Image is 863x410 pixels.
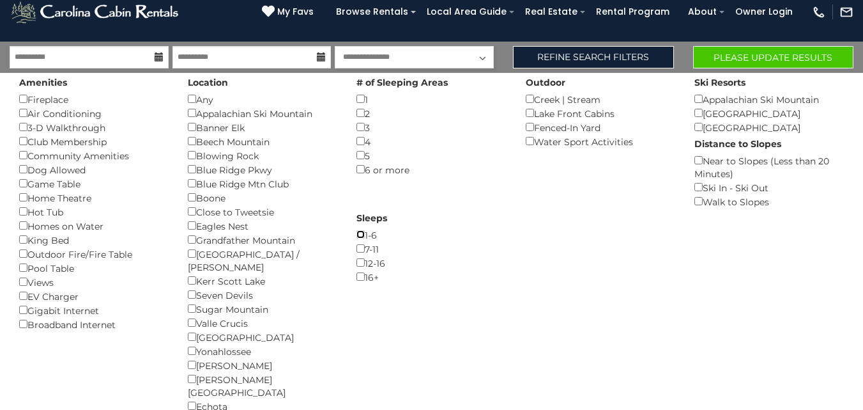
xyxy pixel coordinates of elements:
[519,2,584,22] a: Real Estate
[19,247,169,261] div: Outdoor Fire/Fire Table
[356,256,506,270] div: 12-16
[188,191,337,205] div: Boone
[694,92,844,106] div: Appalachian Ski Mountain
[356,76,448,89] label: # of Sleeping Areas
[356,162,506,177] div: 6 or more
[330,2,415,22] a: Browse Rentals
[19,233,169,247] div: King Bed
[526,76,565,89] label: Outdoor
[694,120,844,134] div: [GEOGRAPHIC_DATA]
[694,106,844,120] div: [GEOGRAPHIC_DATA]
[356,242,506,256] div: 7-11
[19,120,169,134] div: 3-D Walkthrough
[19,275,169,289] div: Views
[694,154,844,180] div: Near to Slopes (Less than 20 Minutes)
[188,76,228,89] label: Location
[19,219,169,233] div: Homes on Water
[526,120,675,134] div: Fenced-In Yard
[356,148,506,162] div: 5
[356,106,506,120] div: 2
[188,247,337,274] div: [GEOGRAPHIC_DATA] / [PERSON_NAME]
[526,106,675,120] div: Lake Front Cabins
[694,180,844,194] div: Ski In - Ski Out
[19,205,169,219] div: Hot Tub
[19,191,169,205] div: Home Theatre
[19,317,169,331] div: Broadband Internet
[188,92,337,106] div: Any
[729,2,799,22] a: Owner Login
[19,177,169,191] div: Game Table
[693,46,853,68] button: Please Update Results
[188,344,337,358] div: Yonahlossee
[188,330,337,344] div: [GEOGRAPHIC_DATA]
[188,177,337,191] div: Blue Ridge Mtn Club
[513,46,673,68] a: Refine Search Filters
[839,5,853,19] img: mail-regular-white.png
[356,212,387,225] label: Sleeps
[682,2,723,22] a: About
[188,120,337,134] div: Banner Elk
[356,92,506,106] div: 1
[356,120,506,134] div: 3
[19,92,169,106] div: Fireplace
[356,134,506,148] div: 4
[694,194,844,209] div: Walk to Slopes
[526,134,675,148] div: Water Sport Activities
[188,358,337,372] div: [PERSON_NAME]
[188,316,337,330] div: Valle Crucis
[19,76,67,89] label: Amenities
[356,270,506,284] div: 16+
[188,302,337,316] div: Sugar Mountain
[277,5,314,19] span: My Favs
[188,205,337,219] div: Close to Tweetsie
[420,2,513,22] a: Local Area Guide
[694,76,745,89] label: Ski Resorts
[188,134,337,148] div: Beech Mountain
[188,219,337,233] div: Eagles Nest
[188,372,337,399] div: [PERSON_NAME][GEOGRAPHIC_DATA]
[19,303,169,317] div: Gigabit Internet
[188,233,337,247] div: Grandfather Mountain
[812,5,826,19] img: phone-regular-white.png
[188,162,337,177] div: Blue Ridge Pkwy
[188,106,337,120] div: Appalachian Ski Mountain
[356,228,506,242] div: 1-6
[19,106,169,120] div: Air Conditioning
[19,162,169,177] div: Dog Allowed
[188,148,337,162] div: Blowing Rock
[19,261,169,275] div: Pool Table
[526,92,675,106] div: Creek | Stream
[262,5,317,19] a: My Favs
[19,134,169,148] div: Club Membership
[19,148,169,162] div: Community Amenities
[19,289,169,303] div: EV Charger
[188,288,337,302] div: Seven Devils
[188,274,337,288] div: Kerr Scott Lake
[694,138,781,150] label: Distance to Slopes
[590,2,676,22] a: Rental Program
